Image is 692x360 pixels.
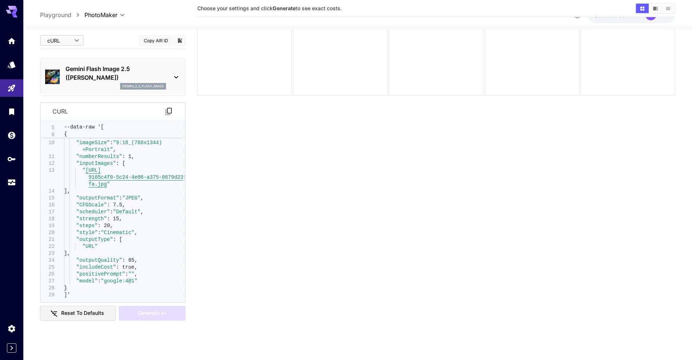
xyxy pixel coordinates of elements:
span: fa.jpg [88,182,107,187]
button: Show media in list view [662,4,675,13]
div: Wallet [7,131,16,140]
button: Copy AIR ID [139,35,172,46]
span: "" [128,272,134,277]
span: : 15, [107,216,122,222]
span: "inputImages" [76,161,116,167]
div: Usage [7,178,16,187]
div: 19 [41,223,55,230]
span: : 20, [98,223,113,229]
div: 25 [41,264,55,271]
span: , [113,147,116,153]
div: 12 [41,161,55,167]
button: Add to library [177,36,183,45]
span: Choose your settings and click to see exact costs. [197,5,342,11]
span: , [141,195,143,201]
div: 29 [41,292,55,299]
button: Show media in grid view [636,4,649,13]
p: gemini_2_5_flash_image [122,84,164,89]
span: "positivePrompt" [76,272,125,277]
span: "CFGScale" [76,202,107,208]
button: Expand sidebar [7,343,16,353]
span: : [125,272,128,277]
div: API Keys [7,154,16,163]
div: 28 [41,285,55,292]
button: Show media in video view [649,4,662,13]
div: 26 [41,271,55,278]
span: "outputQuality" [76,258,122,264]
div: Gemini Flash Image 2.5 ([PERSON_NAME])gemini_2_5_flash_image [45,62,181,92]
span: credits left [614,12,640,18]
div: 21 [41,237,55,244]
div: 11 [41,154,55,161]
span: --data-raw '[ [64,124,104,130]
span: : [98,230,100,236]
span: +Portrait" [82,147,113,153]
div: 14 [41,188,55,195]
span: "strength" [76,216,107,222]
span: "imageSize" [76,140,110,146]
div: Models [7,60,16,69]
span: ], [64,189,70,194]
nav: breadcrumb [40,11,84,19]
span: : 1, [122,154,135,160]
span: "Default" [113,209,141,215]
span: : [119,195,122,201]
span: "9:16_(768x1344) [113,140,162,146]
div: 17 [41,209,55,216]
span: : [110,140,113,146]
span: " [107,182,110,187]
button: Reset to defaults [40,306,116,321]
span: ]' [64,292,70,298]
span: "outputType" [76,237,113,243]
div: 22 [41,244,55,250]
div: 24 [41,257,55,264]
span: 6 [41,132,55,139]
span: "URL" [82,244,98,250]
span: { [64,131,67,137]
div: Home [7,36,16,46]
div: 27 [41,278,55,285]
div: 18 [41,216,55,223]
span: : [98,278,100,284]
span: 5 [41,125,55,132]
span: 9105c4f0-5c24-4e06-a375-0679d23976 [88,175,193,181]
span: "outputFormat" [76,195,119,201]
span: "JPEG" [122,195,141,201]
div: 10 [41,140,55,147]
span: $30.06 [595,12,614,18]
div: Settings [7,324,16,333]
span: , [134,230,137,236]
span: "includeCost" [76,265,116,270]
span: cURL [47,37,70,45]
div: 13 [41,167,55,174]
span: "model" [76,278,98,284]
div: 23 [41,250,55,257]
span: "scheduler" [76,209,110,215]
span: "steps" [76,223,98,229]
p: curl [52,107,68,116]
span: : 85, [122,258,138,264]
span: : [110,209,113,215]
span: : true, [116,265,138,270]
span: ], [64,251,70,257]
span: PhotoMaker [84,11,118,19]
span: " [82,168,85,174]
div: Library [7,107,16,116]
span: : 7.5, [107,202,125,208]
span: } [64,285,67,291]
span: , [134,272,137,277]
span: "Cinematic" [101,230,134,236]
span: "numberResults" [76,154,122,160]
span: : [ [113,237,122,243]
div: 20 [41,230,55,237]
div: 15 [41,195,55,202]
span: [URL] [86,168,101,174]
b: Generate [273,5,296,11]
span: : [ [116,161,125,167]
p: Gemini Flash Image 2.5 ([PERSON_NAME]) [66,64,166,82]
div: Playground [7,84,16,93]
div: Show media in grid viewShow media in video viewShow media in list view [635,3,675,14]
a: Playground [40,11,71,19]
